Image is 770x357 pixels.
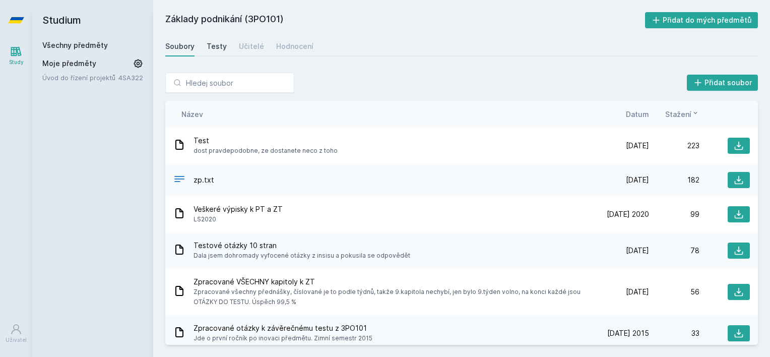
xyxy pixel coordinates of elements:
[194,323,372,333] span: Zpracované otázky k závěrečnému testu z 3PO101
[2,318,30,349] a: Uživatel
[165,41,195,51] div: Soubory
[207,41,227,51] div: Testy
[207,36,227,56] a: Testy
[42,73,118,83] a: Úvod do řízení projektů
[649,209,699,219] div: 99
[239,36,264,56] a: Učitelé
[276,36,313,56] a: Hodnocení
[2,40,30,71] a: Study
[649,246,699,256] div: 78
[165,12,645,28] h2: Základy podnikání (3PO101)
[665,109,691,120] span: Stažení
[626,287,649,297] span: [DATE]
[607,209,649,219] span: [DATE] 2020
[649,141,699,151] div: 223
[649,328,699,338] div: 33
[42,41,108,49] a: Všechny předměty
[194,277,595,287] span: Zpracované VŠECHNY kapitoly k ZT
[626,246,649,256] span: [DATE]
[194,146,338,156] span: dost pravdepodobne, ze dostanete neco z toho
[194,241,410,251] span: Testové otázky 10 stran
[194,214,283,224] span: LS2020
[194,136,338,146] span: Test
[181,109,203,120] button: Název
[645,12,758,28] button: Přidat do mých předmětů
[194,287,595,307] span: Zpracované všechny přednášky, číslované je to podle týdnů, takže 9.kapitola nechybí, jen bylo 9.t...
[9,58,24,66] div: Study
[687,75,758,91] button: Přidat soubor
[607,328,649,338] span: [DATE] 2015
[626,175,649,185] span: [DATE]
[194,251,410,261] span: Dala jsem dohromady vyfocené otázky z insisu a pokusila se odpovědět
[239,41,264,51] div: Učitelé
[194,204,283,214] span: Veškeré výpisky k PT a ZT
[165,73,294,93] input: Hledej soubor
[626,109,649,120] button: Datum
[6,336,27,344] div: Uživatel
[165,36,195,56] a: Soubory
[194,175,214,185] span: zp.txt
[626,141,649,151] span: [DATE]
[194,333,372,343] span: Jde o první ročník po inovaci předmětu. Zimní semestr 2015
[649,287,699,297] div: 56
[42,58,96,69] span: Moje předměty
[276,41,313,51] div: Hodnocení
[649,175,699,185] div: 182
[118,74,143,82] a: 4SA322
[665,109,699,120] button: Stažení
[173,173,185,188] div: TXT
